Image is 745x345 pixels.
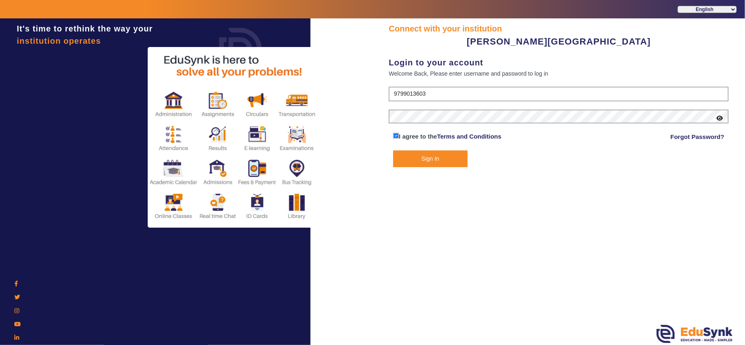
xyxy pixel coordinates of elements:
img: login2.png [148,47,320,228]
div: [PERSON_NAME][GEOGRAPHIC_DATA] [389,35,729,48]
input: User Name [389,87,729,101]
div: Login to your account [389,56,729,69]
a: Terms and Conditions [437,133,501,140]
button: Sign In [393,150,468,167]
span: I agree to the [399,133,437,140]
div: Welcome Back, Please enter username and password to log in [389,69,729,78]
img: login.png [210,18,271,80]
a: Forgot Password? [671,132,725,142]
img: edusynk.png [657,325,733,343]
span: institution operates [17,36,101,45]
div: Connect with your institution [389,22,729,35]
span: It's time to rethink the way your [17,24,153,33]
